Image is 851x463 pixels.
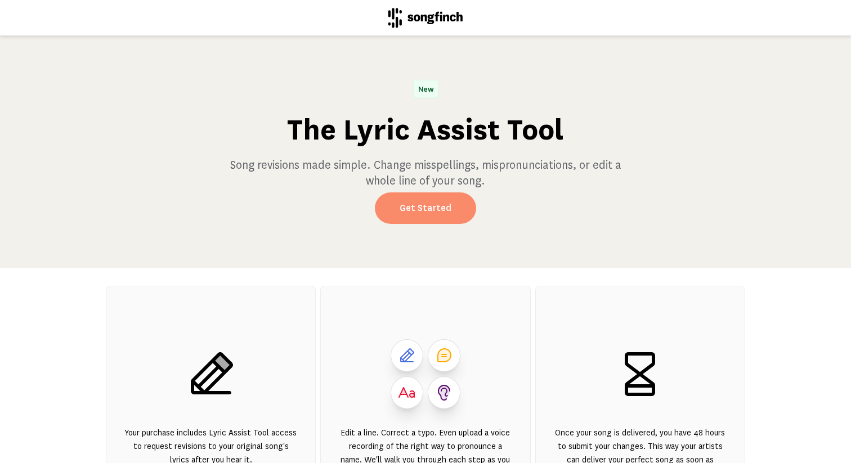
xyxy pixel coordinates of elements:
[287,112,564,148] h1: The Lyric Assist Tool
[413,80,437,97] span: New
[375,192,476,224] a: Get Started
[222,157,629,188] h3: Song revisions made simple. Change misspellings, mispronunciations, or edit a whole line of your ...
